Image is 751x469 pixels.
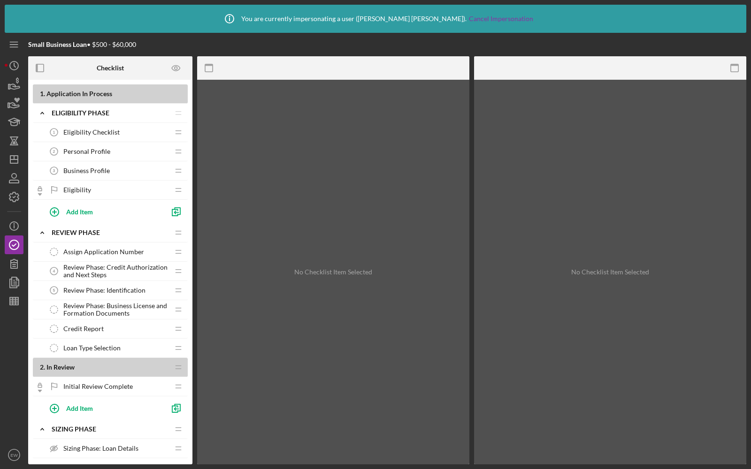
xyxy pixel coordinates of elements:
span: Review Phase: Identification [63,287,146,294]
span: 2 . [40,363,45,371]
span: Application In Process [46,90,112,98]
div: • $500 - $60,000 [28,41,136,48]
tspan: 3 [53,168,55,173]
span: Personal Profile [63,148,110,155]
button: Add Item [42,202,164,221]
span: Eligibility [63,186,91,194]
div: No Checklist Item Selected [571,268,649,276]
span: Loan Type Selection [63,344,121,352]
b: Checklist [97,64,124,72]
div: Sizing Phase [52,425,169,433]
span: Credit Report [63,325,104,333]
span: Initial Review Complete [63,383,133,390]
button: EW [5,446,23,464]
a: Cancel Impersonation [469,15,533,23]
span: Assign Application Number [63,248,144,256]
b: Small Business Loan [28,40,87,48]
span: Sizing Phase: Loan Details [63,445,138,452]
tspan: 2 [53,149,55,154]
div: REVIEW PHASE [52,229,169,236]
div: Add Item [66,203,93,220]
button: Add Item [42,399,164,417]
div: Add Item [66,399,93,417]
text: EW [10,453,18,458]
span: Review Phase: Business License and Formation Documents [63,302,169,317]
div: You are currently impersonating a user ( [PERSON_NAME] [PERSON_NAME] ). [218,7,533,30]
div: No Checklist Item Selected [294,268,372,276]
button: Preview as [166,58,187,79]
div: Eligibility Phase [52,109,169,117]
span: In Review [46,363,75,371]
span: Business Profile [63,167,110,174]
span: Review Phase: Credit Authorization and Next Steps [63,264,169,279]
tspan: 5 [53,288,55,293]
span: 1 . [40,90,45,98]
tspan: 4 [53,269,55,273]
span: Eligibility Checklist [63,129,120,136]
tspan: 1 [53,130,55,135]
